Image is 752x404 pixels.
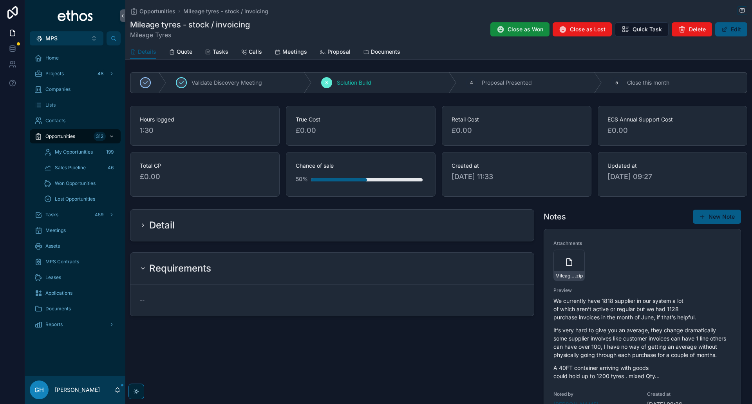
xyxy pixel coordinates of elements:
[320,45,351,60] a: Proposal
[130,30,250,40] span: Mileage Tyres
[30,302,121,316] a: Documents
[275,45,307,60] a: Meetings
[296,116,426,123] span: True Cost
[34,385,44,395] span: GH
[183,7,268,15] a: Mileage tyres - stock / invoicing
[553,326,731,359] p: It’s very hard to give you an average, they change dramatically some supplier involves like custo...
[296,162,426,170] span: Chance of sale
[45,71,64,77] span: Projects
[45,227,66,234] span: Meetings
[553,22,612,36] button: Close as Lost
[55,386,100,394] p: [PERSON_NAME]
[45,34,58,42] span: MPS
[327,48,351,56] span: Proposal
[553,364,731,380] p: A 40FT container arriving with goods could hold up to 1200 tyres . mixed Qty...
[39,161,121,175] a: Sales Pipeline46
[607,125,738,136] span: £0.00
[192,79,262,87] span: Validate Discovery Meeting
[45,55,59,61] span: Home
[92,210,106,219] div: 459
[570,25,606,33] span: Close as Lost
[482,79,532,87] span: Proposal Presented
[615,80,618,86] span: 5
[45,102,56,108] span: Lists
[45,321,63,328] span: Reports
[30,67,121,81] a: Projects48
[104,147,116,157] div: 199
[45,133,75,139] span: Opportunities
[607,162,738,170] span: Updated at
[45,259,79,265] span: MPS Contracts
[169,45,192,60] a: Quote
[55,180,96,187] span: Won Opportunities
[45,243,60,249] span: Assets
[139,7,175,15] span: Opportunities
[45,118,65,124] span: Contacts
[39,145,121,159] a: My Opportunities199
[45,290,72,296] span: Applications
[30,82,121,96] a: Companies
[553,297,731,321] p: We currently have 1818 supplier in our system a lot of which aren’t active or regular but we had ...
[30,208,121,222] a: Tasks459
[553,287,731,293] span: Preview
[715,22,747,36] button: Edit
[130,45,156,60] a: Details
[30,31,103,45] button: Select Button
[57,9,94,22] img: App logo
[140,162,270,170] span: Total GP
[39,176,121,190] a: Won Opportunities
[39,192,121,206] a: Lost Opportunities
[337,79,371,87] span: Solution Build
[95,69,106,78] div: 48
[55,149,93,155] span: My Opportunities
[94,132,106,141] div: 312
[490,22,550,36] button: Close as Won
[30,129,121,143] a: Opportunities312
[149,219,175,232] h2: Detail
[30,51,121,65] a: Home
[282,48,307,56] span: Meetings
[672,22,712,36] button: Delete
[140,296,145,304] span: --
[470,80,473,86] span: 4
[45,212,58,218] span: Tasks
[544,211,566,222] h1: Notes
[689,25,706,33] span: Delete
[140,171,270,182] span: £0.00
[30,223,121,237] a: Meetings
[508,25,543,33] span: Close as Won
[363,45,400,60] a: Documents
[452,171,582,182] span: [DATE] 11:33
[213,48,228,56] span: Tasks
[55,196,95,202] span: Lost Opportunities
[241,45,262,60] a: Calls
[553,391,638,397] span: Noted by
[130,7,175,15] a: Opportunities
[296,125,426,136] span: £0.00
[615,22,669,36] button: Quick Task
[325,80,328,86] span: 3
[25,45,125,342] div: scrollable content
[553,240,591,246] span: Attachments
[30,255,121,269] a: MPS Contracts
[647,391,731,397] span: Created at
[30,286,121,300] a: Applications
[45,86,70,92] span: Companies
[693,210,741,224] button: New Note
[607,171,738,182] span: [DATE] 09:27
[633,25,662,33] span: Quick Task
[30,98,121,112] a: Lists
[249,48,262,56] span: Calls
[140,125,270,136] span: 1:30
[555,273,575,279] span: Mileage-Tyres-samples
[607,116,738,123] span: ECS Annual Support Cost
[627,79,669,87] span: Close this month
[452,162,582,170] span: Created at
[149,262,211,275] h2: Requirements
[30,270,121,284] a: Leases
[371,48,400,56] span: Documents
[55,165,86,171] span: Sales Pipeline
[130,19,250,30] h1: Mileage tyres - stock / invoicing
[30,317,121,332] a: Reports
